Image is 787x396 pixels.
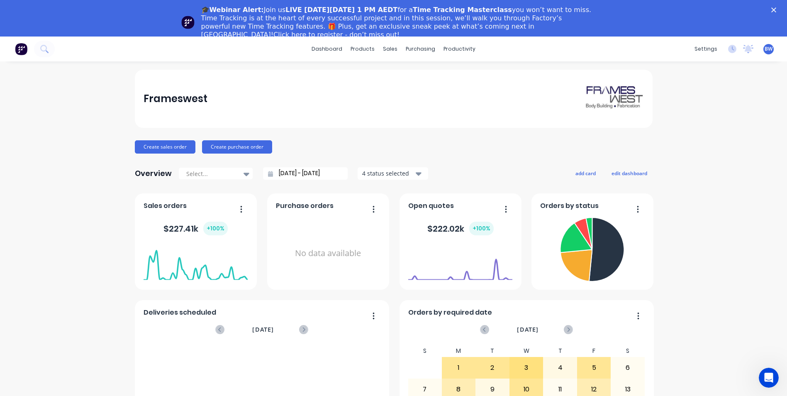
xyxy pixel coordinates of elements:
[276,201,334,211] span: Purchase orders
[611,345,645,357] div: S
[402,43,439,55] div: purchasing
[475,345,509,357] div: T
[469,222,494,235] div: + 100 %
[476,357,509,378] div: 2
[135,140,195,154] button: Create sales order
[510,357,543,378] div: 3
[439,43,480,55] div: productivity
[307,43,346,55] a: dashboard
[611,357,644,378] div: 6
[543,345,577,357] div: T
[15,43,27,55] img: Factory
[543,357,577,378] div: 4
[252,325,274,334] span: [DATE]
[606,168,653,178] button: edit dashboard
[276,214,380,293] div: No data available
[346,43,379,55] div: products
[759,368,779,388] iframe: Intercom live chat
[570,168,601,178] button: add card
[577,345,611,357] div: F
[202,140,272,154] button: Create purchase order
[442,345,476,357] div: M
[540,201,599,211] span: Orders by status
[427,222,494,235] div: $ 222.02k
[413,6,512,14] b: Time Tracking Masterclass
[285,6,397,14] b: LIVE [DATE][DATE] 1 PM AEDT
[144,308,216,318] span: Deliveries scheduled
[358,167,428,180] button: 4 status selected
[181,16,195,29] img: Profile image for Team
[135,165,172,182] div: Overview
[690,43,721,55] div: settings
[408,345,442,357] div: S
[144,90,207,107] div: Frameswest
[517,325,538,334] span: [DATE]
[408,201,454,211] span: Open quotes
[379,43,402,55] div: sales
[144,201,187,211] span: Sales orders
[201,6,264,14] b: 🎓Webinar Alert:
[201,6,593,39] div: Join us for a you won’t want to miss. Time Tracking is at the heart of every successful project a...
[203,222,228,235] div: + 100 %
[273,31,400,39] a: Click here to register - don’t miss out!
[442,357,475,378] div: 1
[771,7,780,12] div: Close
[765,45,772,53] span: BW
[408,308,492,318] span: Orders by required date
[577,357,611,378] div: 5
[163,222,228,235] div: $ 227.41k
[509,345,543,357] div: W
[585,84,643,113] img: Frameswest
[362,169,414,178] div: 4 status selected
